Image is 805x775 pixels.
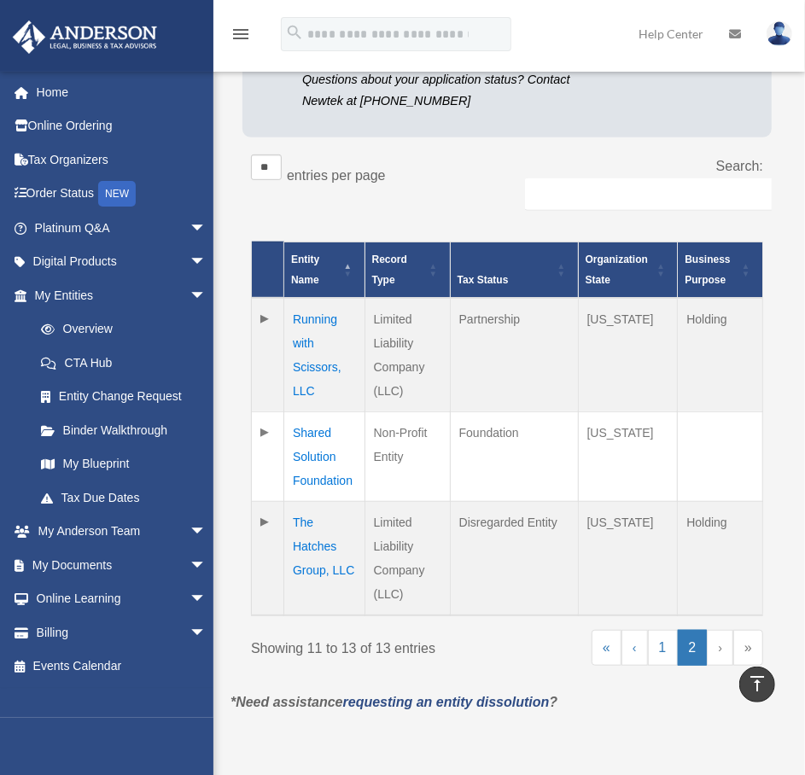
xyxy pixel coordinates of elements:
td: Shared Solution Foundation [284,411,365,501]
a: Tax Due Dates [24,481,224,515]
td: Holding [678,298,763,412]
td: Partnership [450,298,578,412]
a: Billingarrow_drop_down [12,615,232,650]
a: First [592,630,621,666]
a: Entity Change Request [24,380,224,414]
a: My Entitiesarrow_drop_down [12,278,224,312]
img: Anderson Advisors Platinum Portal [8,20,162,54]
a: My Documentsarrow_drop_down [12,548,232,582]
em: *Need assistance ? [230,695,557,709]
a: Home [12,75,232,109]
td: [US_STATE] [578,298,678,412]
a: My Blueprint [24,447,224,481]
span: arrow_drop_down [190,548,224,583]
a: Overview [24,312,215,347]
td: Disregarded Entity [450,501,578,615]
td: [US_STATE] [578,411,678,501]
th: Entity Name: Activate to invert sorting [284,242,365,298]
a: Digital Productsarrow_drop_down [12,245,232,279]
label: entries per page [287,168,386,183]
p: Questions about your application status? Contact Newtek at [PHONE_NUMBER] [302,69,597,112]
i: menu [230,24,251,44]
td: Holding [678,501,763,615]
i: vertical_align_top [747,673,767,694]
a: Online Learningarrow_drop_down [12,582,232,616]
span: Record Type [372,253,407,286]
td: Running with Scissors, LLC [284,298,365,412]
td: Limited Liability Company (LLC) [365,501,450,615]
a: CTA Hub [24,346,224,380]
a: 1 [648,630,678,666]
a: menu [230,30,251,44]
span: arrow_drop_down [190,515,224,550]
i: search [285,23,304,42]
a: Order StatusNEW [12,177,232,212]
label: Search: [716,159,763,173]
th: Record Type: Activate to sort [365,242,450,298]
span: arrow_drop_down [190,582,224,617]
span: Entity Name [291,253,319,286]
div: Showing 11 to 13 of 13 entries [251,630,494,661]
a: Tax Organizers [12,143,232,177]
td: Limited Liability Company (LLC) [365,298,450,412]
span: Tax Status [458,274,509,286]
span: arrow_drop_down [190,211,224,246]
th: Business Purpose: Activate to sort [678,242,763,298]
img: User Pic [767,21,792,46]
span: Organization State [586,253,648,286]
span: arrow_drop_down [190,278,224,313]
a: requesting an entity dissolution [343,695,550,709]
span: arrow_drop_down [190,245,224,280]
a: My Anderson Teamarrow_drop_down [12,515,232,549]
a: Online Ordering [12,109,232,143]
th: Organization State: Activate to sort [578,242,678,298]
a: Last [733,630,763,666]
th: Tax Status: Activate to sort [450,242,578,298]
a: Previous [621,630,648,666]
td: Non-Profit Entity [365,411,450,501]
td: [US_STATE] [578,501,678,615]
a: Events Calendar [12,650,232,684]
div: NEW [98,181,136,207]
a: Next [707,630,733,666]
td: The Hatches Group, LLC [284,501,365,615]
span: arrow_drop_down [190,615,224,650]
a: Platinum Q&Aarrow_drop_down [12,211,232,245]
a: Binder Walkthrough [24,413,224,447]
a: vertical_align_top [739,667,775,702]
span: Business Purpose [685,253,730,286]
a: 2 [678,630,708,666]
td: Foundation [450,411,578,501]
